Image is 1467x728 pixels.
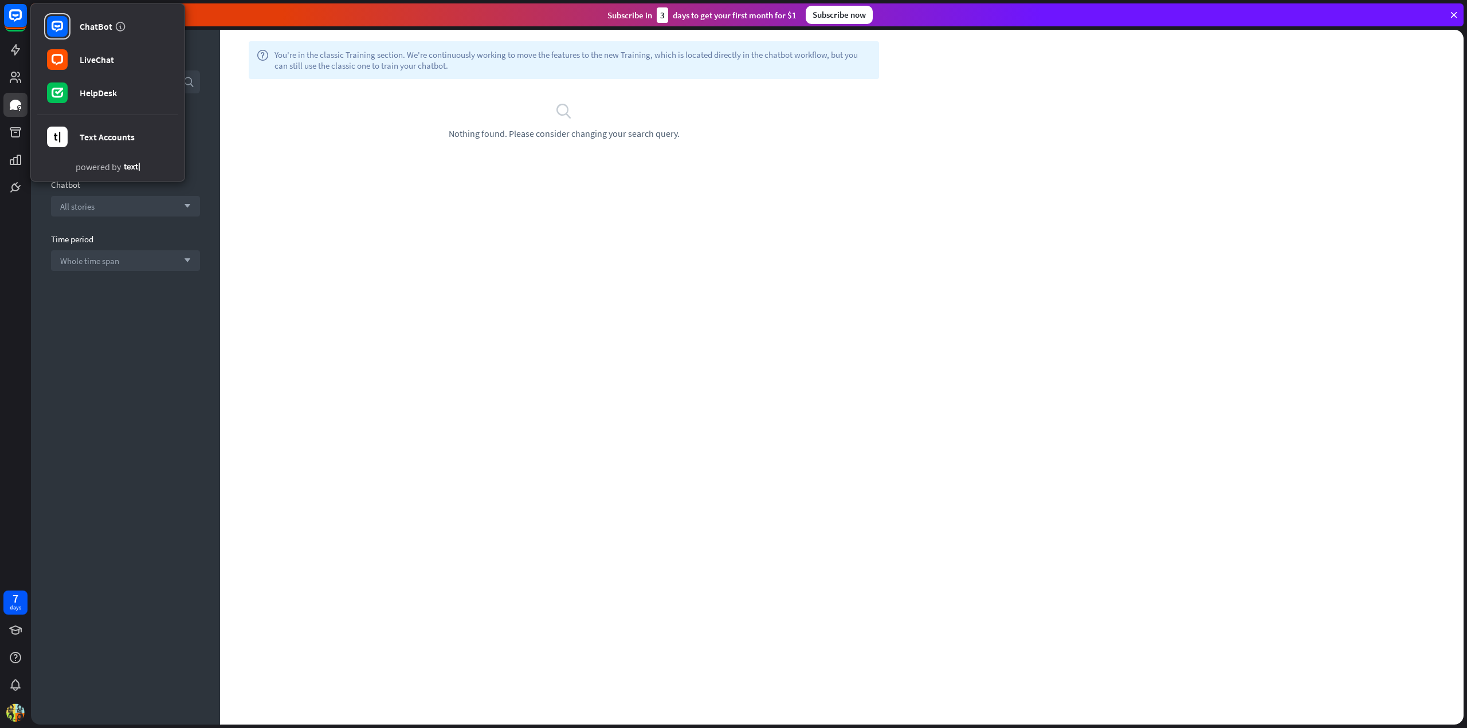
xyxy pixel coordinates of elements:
[9,5,44,39] button: Open LiveChat chat widget
[274,49,871,71] span: You're in the classic Training section. We're continuously working to move the features to the ne...
[257,49,269,71] i: help
[51,234,200,245] div: Time period
[449,128,680,139] span: Nothing found. Please consider changing your search query.
[183,76,194,88] i: search
[178,203,191,210] i: arrow_down
[806,6,873,24] div: Subscribe now
[3,591,28,615] a: 7 days
[51,179,200,190] div: Chatbot
[13,593,18,604] div: 7
[60,255,119,266] span: Whole time span
[657,7,668,23] div: 3
[555,102,572,119] i: search
[607,7,797,23] div: Subscribe in days to get your first month for $1
[178,257,191,264] i: arrow_down
[10,604,21,612] div: days
[60,201,95,212] span: All stories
